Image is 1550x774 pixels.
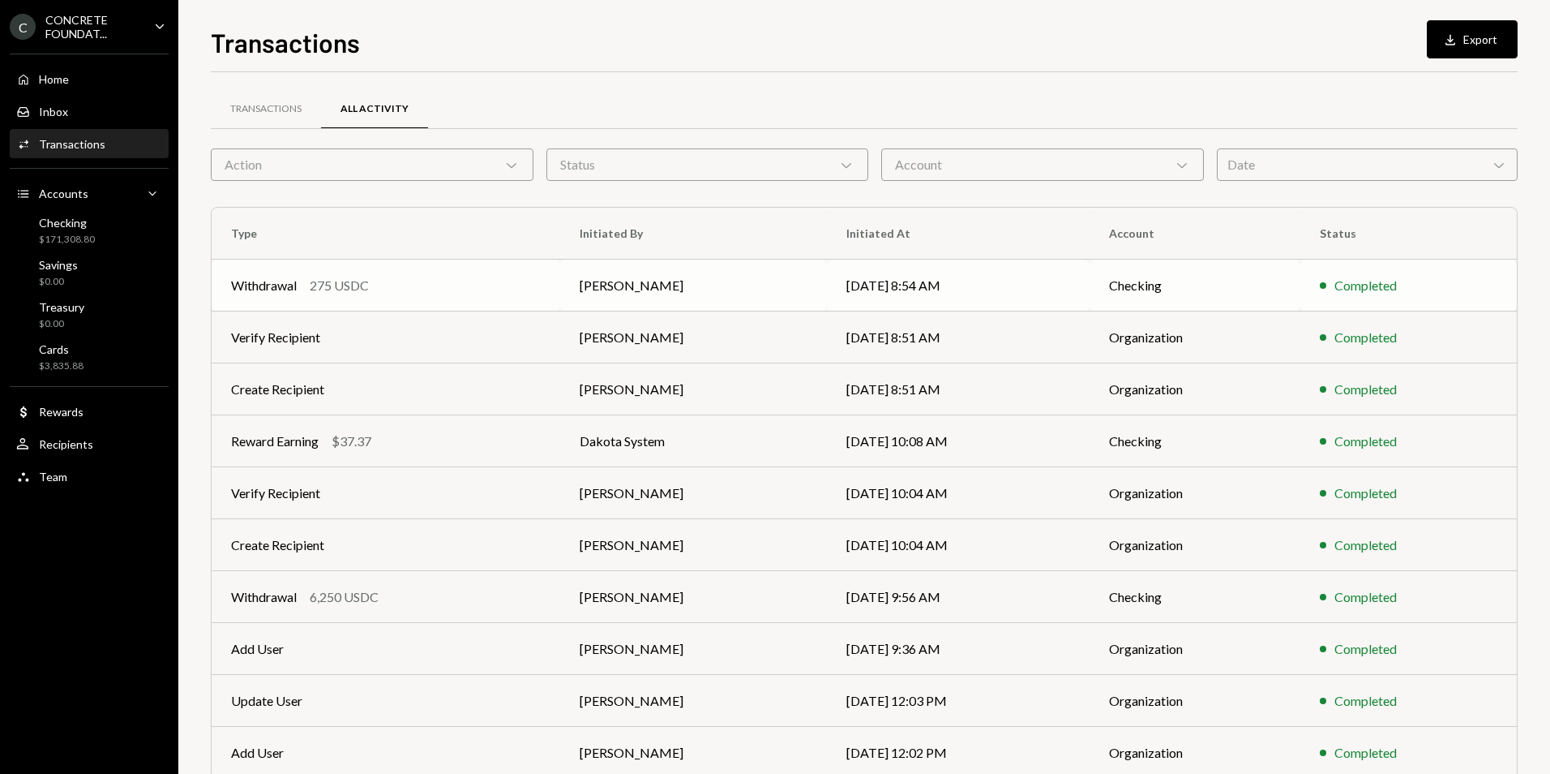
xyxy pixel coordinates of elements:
[560,675,827,727] td: [PERSON_NAME]
[10,462,169,491] a: Team
[212,675,560,727] td: Update User
[230,102,302,116] div: Transactions
[1300,208,1517,260] th: Status
[211,88,321,130] a: Transactions
[310,276,369,295] div: 275 USDC
[827,312,1089,363] td: [DATE] 8:51 AM
[212,208,560,260] th: Type
[340,102,409,116] div: All Activity
[212,623,560,675] td: Add User
[1217,148,1518,181] div: Date
[39,233,95,247] div: $171,308.80
[1090,571,1300,623] td: Checking
[39,275,78,289] div: $0.00
[39,187,88,200] div: Accounts
[212,467,560,519] td: Verify Recipient
[827,363,1089,415] td: [DATE] 8:51 AM
[546,148,869,181] div: Status
[212,363,560,415] td: Create Recipient
[560,415,827,467] td: Dakota System
[1090,623,1300,675] td: Organization
[1090,519,1300,571] td: Organization
[1334,639,1397,659] div: Completed
[1334,691,1397,711] div: Completed
[881,148,1204,181] div: Account
[827,571,1089,623] td: [DATE] 9:56 AM
[10,211,169,250] a: Checking$171,308.80
[560,519,827,571] td: [PERSON_NAME]
[560,363,827,415] td: [PERSON_NAME]
[39,317,84,331] div: $0.00
[212,312,560,363] td: Verify Recipient
[1090,208,1300,260] th: Account
[1090,260,1300,312] td: Checking
[10,97,169,126] a: Inbox
[332,432,371,451] div: $37.37
[560,623,827,675] td: [PERSON_NAME]
[1334,484,1397,503] div: Completed
[310,587,379,607] div: 6,250 USDC
[1334,535,1397,555] div: Completed
[827,519,1089,571] td: [DATE] 10:04 AM
[1334,380,1397,399] div: Completed
[1334,276,1397,295] div: Completed
[231,432,319,451] div: Reward Earning
[1334,432,1397,451] div: Completed
[10,338,169,376] a: Cards$3,835.88
[560,312,827,363] td: [PERSON_NAME]
[827,623,1089,675] td: [DATE] 9:36 AM
[1090,363,1300,415] td: Organization
[560,208,827,260] th: Initiated By
[39,137,105,151] div: Transactions
[827,208,1089,260] th: Initiated At
[211,148,533,181] div: Action
[10,178,169,208] a: Accounts
[211,26,360,58] h1: Transactions
[10,295,169,334] a: Treasury$0.00
[39,359,83,373] div: $3,835.88
[39,342,83,356] div: Cards
[212,519,560,571] td: Create Recipient
[10,14,36,40] div: C
[231,276,297,295] div: Withdrawal
[39,105,68,118] div: Inbox
[10,429,169,458] a: Recipients
[39,72,69,86] div: Home
[39,216,95,230] div: Checking
[45,13,141,41] div: CONCRETE FOUNDAT...
[1334,587,1397,607] div: Completed
[1334,743,1397,763] div: Completed
[321,88,428,130] a: All Activity
[1427,20,1518,58] button: Export
[39,405,83,419] div: Rewards
[1090,675,1300,727] td: Organization
[827,467,1089,519] td: [DATE] 10:04 AM
[39,300,84,314] div: Treasury
[39,437,93,451] div: Recipients
[231,587,297,607] div: Withdrawal
[10,253,169,292] a: Savings$0.00
[1090,467,1300,519] td: Organization
[10,64,169,93] a: Home
[10,397,169,426] a: Rewards
[39,258,78,272] div: Savings
[1334,328,1397,347] div: Completed
[560,571,827,623] td: [PERSON_NAME]
[827,260,1089,312] td: [DATE] 8:54 AM
[1090,312,1300,363] td: Organization
[827,675,1089,727] td: [DATE] 12:03 PM
[10,129,169,158] a: Transactions
[560,467,827,519] td: [PERSON_NAME]
[560,260,827,312] td: [PERSON_NAME]
[1090,415,1300,467] td: Checking
[827,415,1089,467] td: [DATE] 10:08 AM
[39,470,67,484] div: Team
